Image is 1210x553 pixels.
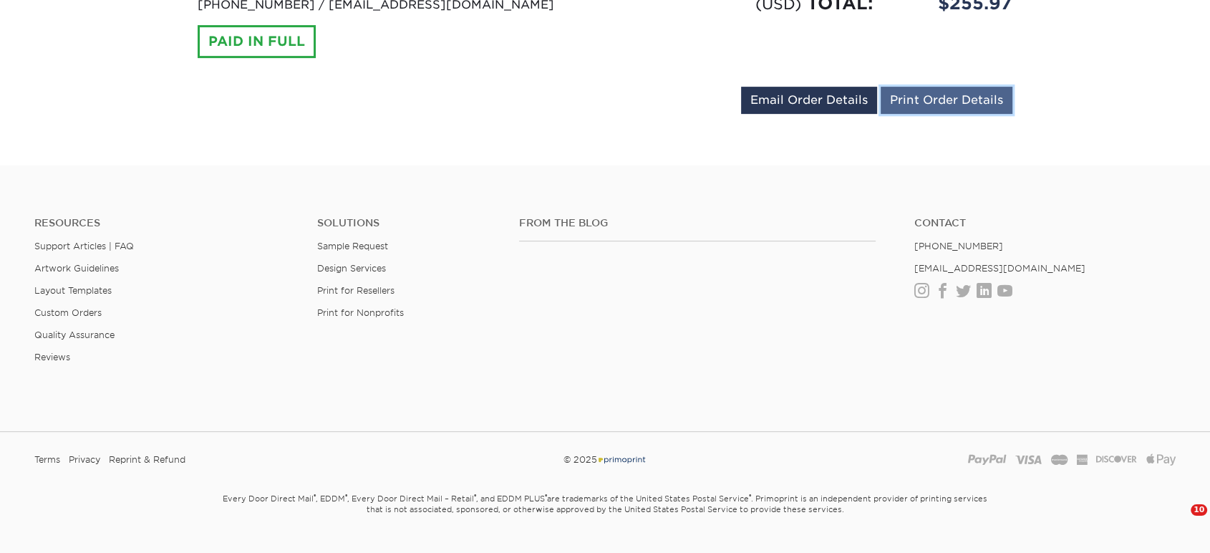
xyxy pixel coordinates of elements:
[314,493,316,500] sup: ®
[914,217,1176,229] a: Contact
[186,488,1024,551] small: Every Door Direct Mail , EDDM , Every Door Direct Mail – Retail , and EDDM PLUS are trademarks of...
[914,241,1003,251] a: [PHONE_NUMBER]
[345,493,347,500] sup: ®
[317,285,395,296] a: Print for Resellers
[596,454,647,465] img: Primoprint
[34,241,134,251] a: Support Articles | FAQ
[881,87,1012,114] a: Print Order Details
[34,352,70,362] a: Reviews
[317,263,386,274] a: Design Services
[69,449,100,471] a: Privacy
[474,493,476,500] sup: ®
[198,25,316,58] div: PAID IN FULL
[109,449,185,471] a: Reprint & Refund
[34,263,119,274] a: Artwork Guidelines
[914,263,1085,274] a: [EMAIL_ADDRESS][DOMAIN_NAME]
[545,493,547,500] sup: ®
[34,307,102,318] a: Custom Orders
[34,449,60,471] a: Terms
[411,449,798,471] div: © 2025
[34,217,296,229] h4: Resources
[317,241,388,251] a: Sample Request
[34,330,115,340] a: Quality Assurance
[741,87,877,114] a: Email Order Details
[519,217,876,229] h4: From the Blog
[1161,504,1196,539] iframe: Intercom live chat
[317,307,404,318] a: Print for Nonprofits
[1191,504,1207,516] span: 10
[317,217,498,229] h4: Solutions
[34,285,112,296] a: Layout Templates
[749,493,751,500] sup: ®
